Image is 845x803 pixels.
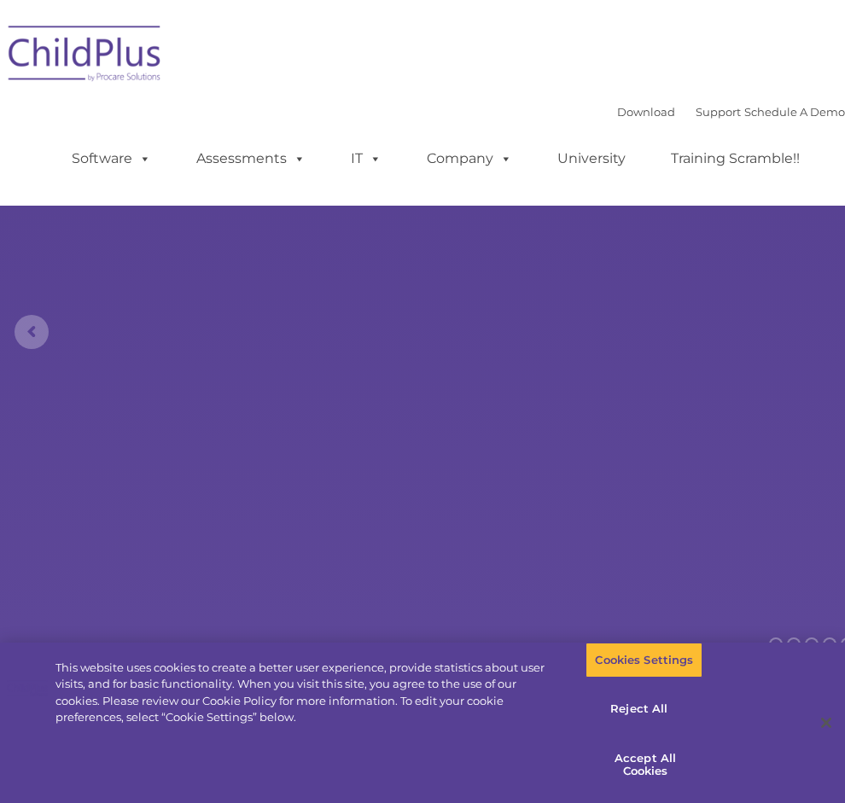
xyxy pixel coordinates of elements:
div: This website uses cookies to create a better user experience, provide statistics about user visit... [55,660,552,726]
a: Assessments [179,142,323,176]
a: Training Scramble!! [654,142,817,176]
a: Schedule A Demo [744,105,845,119]
button: Cookies Settings [586,643,702,678]
button: Accept All Cookies [586,741,704,789]
a: IT [334,142,399,176]
a: Software [55,142,168,176]
button: Reject All [586,691,692,727]
a: Company [410,142,529,176]
font: | [617,105,845,119]
a: Support [696,105,741,119]
button: Close [807,704,845,742]
a: Download [617,105,675,119]
a: University [540,142,643,176]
